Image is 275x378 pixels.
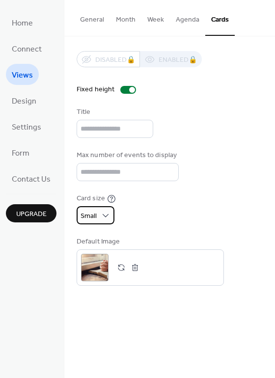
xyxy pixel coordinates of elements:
div: Max number of events to display [77,150,177,161]
span: Views [12,68,33,83]
span: Small [81,210,97,223]
a: Views [6,64,39,85]
div: ; [81,254,109,281]
span: Form [12,146,29,161]
button: Upgrade [6,204,56,222]
span: Design [12,94,36,109]
span: Upgrade [16,209,47,219]
a: Connect [6,38,48,59]
a: Design [6,90,42,111]
div: Default Image [77,237,222,247]
span: Contact Us [12,172,51,187]
span: Connect [12,42,42,57]
span: Home [12,16,33,31]
a: Settings [6,116,47,137]
a: Form [6,142,35,163]
div: Fixed height [77,84,114,95]
div: Title [77,107,151,117]
a: Home [6,12,39,33]
a: Contact Us [6,168,56,189]
div: Card size [77,193,105,204]
span: Settings [12,120,41,135]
